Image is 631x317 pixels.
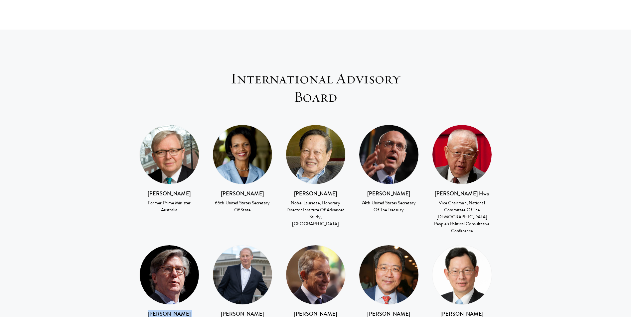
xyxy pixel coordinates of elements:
[359,190,419,198] h3: [PERSON_NAME]
[213,190,272,198] h3: [PERSON_NAME]
[213,199,272,213] div: 66th United States Secretary Of State
[286,190,346,198] h3: [PERSON_NAME]
[139,199,199,213] div: Former Prime Minister Australia
[432,190,492,198] h3: [PERSON_NAME] Hwa
[286,199,346,227] div: Nobel Laureate, Honorary Director Institute Of Advanced Study, [GEOGRAPHIC_DATA]
[432,199,492,234] div: Vice Chairman, National Committee Of The [DEMOGRAPHIC_DATA] People’s Political Consultative Confe...
[139,190,199,198] h3: [PERSON_NAME]
[213,69,419,107] h3: International Advisory Board
[359,199,419,213] div: 74th United States Secretary Of The Treasury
